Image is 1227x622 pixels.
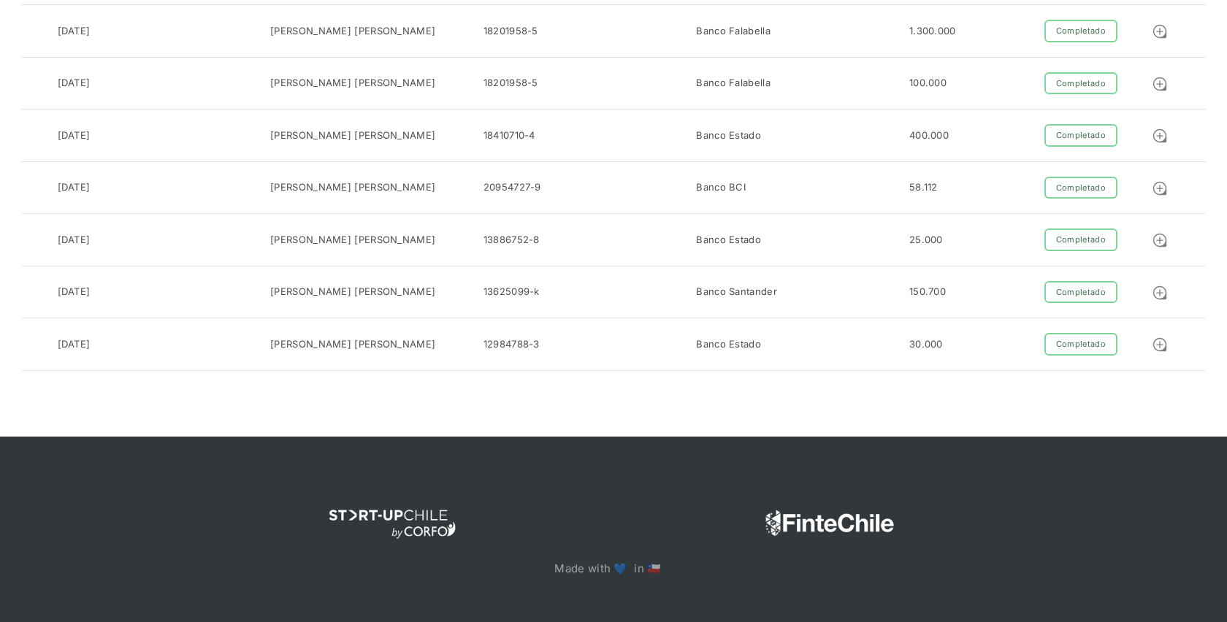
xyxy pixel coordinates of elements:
[696,337,761,352] div: Banco Estado
[696,24,771,39] div: Banco Falabella
[270,337,435,352] div: [PERSON_NAME] [PERSON_NAME]
[1044,281,1117,304] div: Completado
[1044,20,1117,42] div: Completado
[483,285,540,299] div: 13625099-k
[58,285,91,299] div: [DATE]
[58,180,91,195] div: [DATE]
[909,128,949,143] div: 400.000
[58,337,91,352] div: [DATE]
[909,233,943,247] div: 25.000
[1152,285,1168,301] img: Detalle
[909,180,938,195] div: 58.112
[270,233,435,247] div: [PERSON_NAME] [PERSON_NAME]
[696,233,761,247] div: Banco Estado
[270,128,435,143] div: [PERSON_NAME] [PERSON_NAME]
[58,128,91,143] div: [DATE]
[1044,177,1117,199] div: Completado
[58,76,91,91] div: [DATE]
[483,24,538,39] div: 18201958-5
[1044,124,1117,147] div: Completado
[270,24,435,39] div: [PERSON_NAME] [PERSON_NAME]
[909,76,947,91] div: 100.000
[1152,23,1168,39] img: Detalle
[58,233,91,247] div: [DATE]
[270,180,435,195] div: [PERSON_NAME] [PERSON_NAME]
[58,24,91,39] div: [DATE]
[483,76,538,91] div: 18201958-5
[483,180,541,195] div: 20954727-9
[1152,128,1168,144] img: Detalle
[270,76,435,91] div: [PERSON_NAME] [PERSON_NAME]
[554,561,672,577] p: Made with 💙 in 🇨🇱
[270,285,435,299] div: [PERSON_NAME] [PERSON_NAME]
[1152,180,1168,196] img: Detalle
[1044,229,1117,251] div: Completado
[1044,72,1117,95] div: Completado
[1152,232,1168,248] img: Detalle
[483,128,535,143] div: 18410710-4
[909,285,946,299] div: 150.700
[909,24,956,39] div: 1.300.000
[696,285,777,299] div: Banco Santander
[1152,76,1168,92] img: Detalle
[1044,333,1117,356] div: Completado
[483,233,540,247] div: 13886752-8
[909,337,943,352] div: 30.000
[696,76,771,91] div: Banco Falabella
[696,180,746,195] div: Banco BCI
[696,128,761,143] div: Banco Estado
[483,337,540,352] div: 12984788-3
[1152,337,1168,353] img: Detalle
